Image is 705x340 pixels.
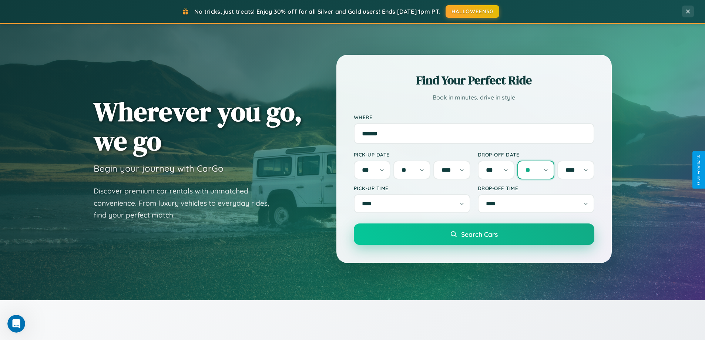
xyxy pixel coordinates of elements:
[7,315,25,333] iframe: Intercom live chat
[354,223,594,245] button: Search Cars
[194,8,440,15] span: No tricks, just treats! Enjoy 30% off for all Silver and Gold users! Ends [DATE] 1pm PT.
[354,72,594,88] h2: Find Your Perfect Ride
[94,185,279,221] p: Discover premium car rentals with unmatched convenience. From luxury vehicles to everyday rides, ...
[461,230,498,238] span: Search Cars
[94,163,224,174] h3: Begin your journey with CarGo
[94,97,302,155] h1: Wherever you go, we go
[354,92,594,103] p: Book in minutes, drive in style
[354,185,470,191] label: Pick-up Time
[446,5,499,18] button: HALLOWEEN30
[354,151,470,158] label: Pick-up Date
[478,185,594,191] label: Drop-off Time
[354,114,594,120] label: Where
[478,151,594,158] label: Drop-off Date
[696,155,701,185] div: Give Feedback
